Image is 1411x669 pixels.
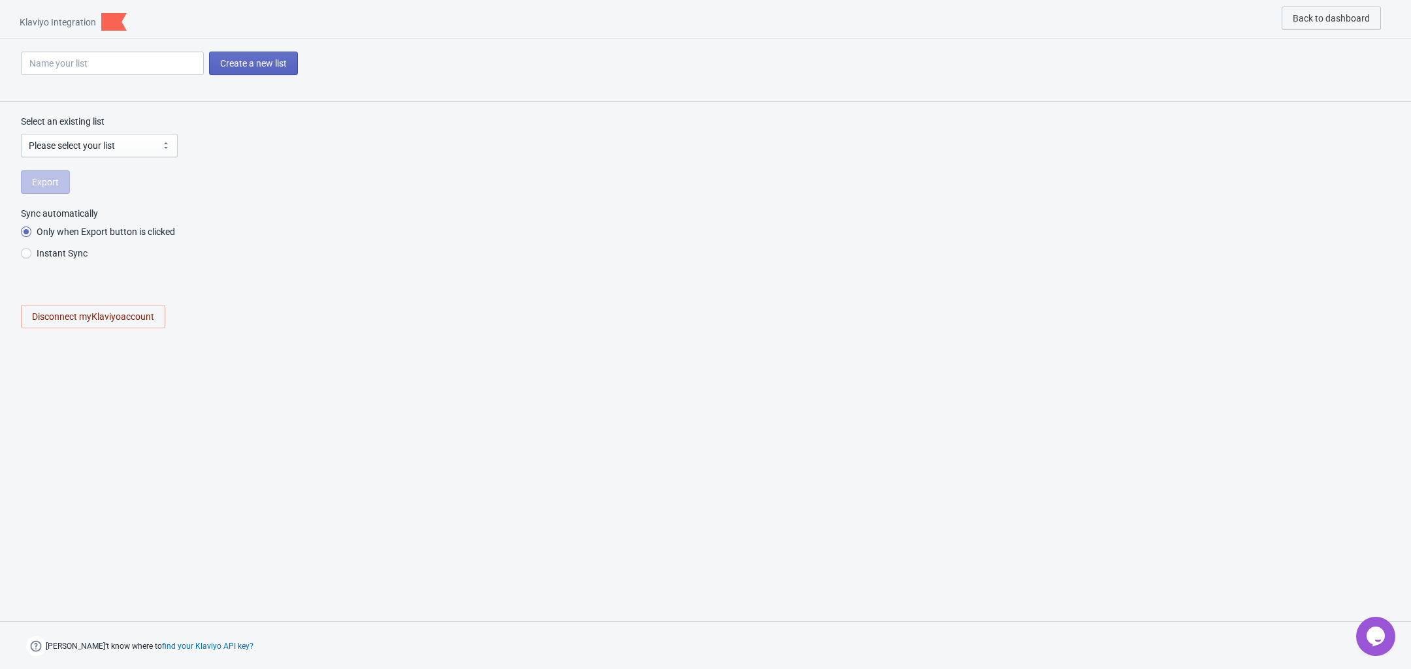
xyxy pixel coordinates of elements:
[21,305,165,328] button: Disconnect myKlaviyoaccount
[21,52,204,75] input: Name your list
[21,115,105,128] label: Select an existing list
[1356,617,1398,656] iframe: chat widget
[1293,13,1370,23] span: Back to dashboard
[1282,7,1381,30] button: Back to dashboard
[21,207,98,220] legend: Sync automatically
[220,58,287,69] span: Create a new list
[101,13,127,31] img: klaviyo.png
[32,311,154,322] span: Disconnect my Klaviyo account
[209,52,298,75] button: Create a new list
[162,642,253,651] button: find your Klaviyo API key?
[26,636,46,656] img: help.png
[20,16,96,29] span: Klaviyo Integration
[37,247,88,260] span: Instant Sync
[46,638,253,654] span: [PERSON_NAME]’t know where to
[37,225,175,238] span: Only when Export button is clicked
